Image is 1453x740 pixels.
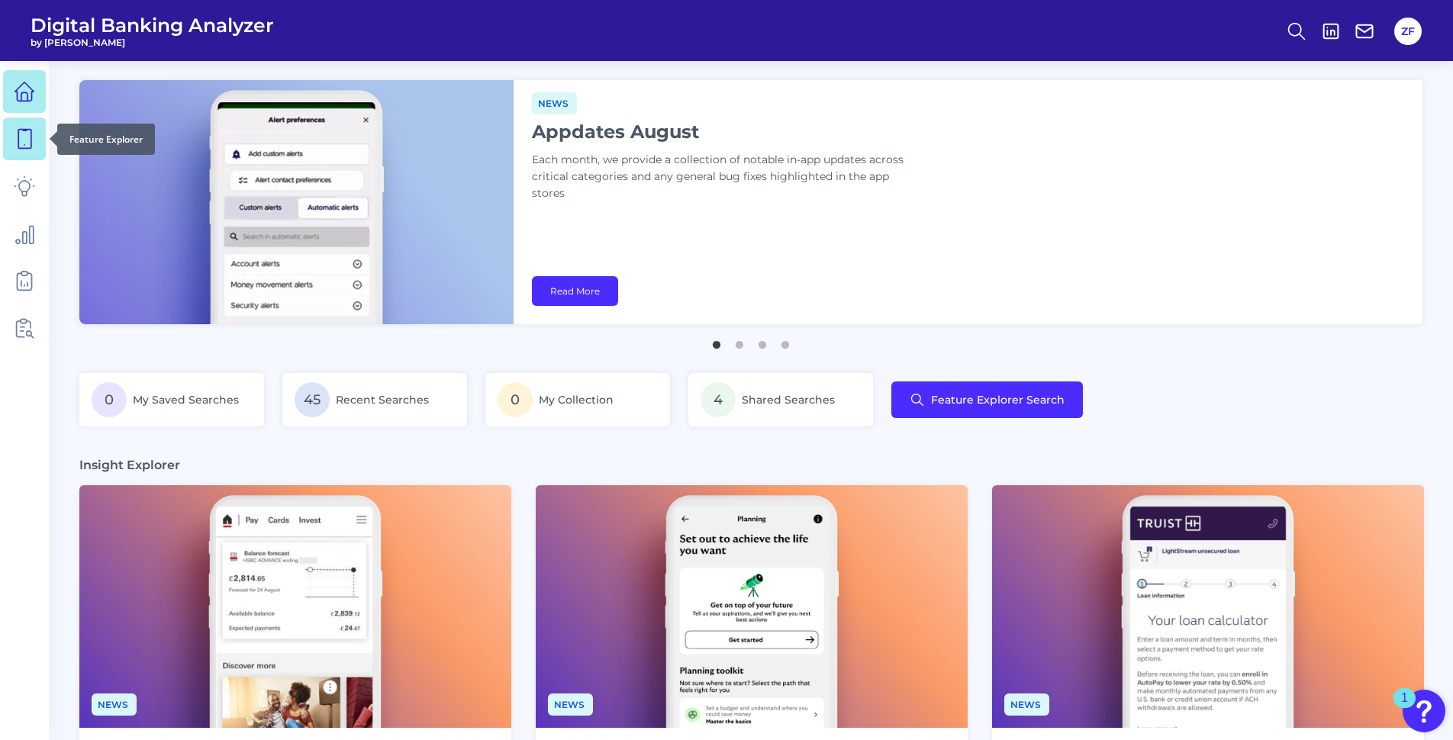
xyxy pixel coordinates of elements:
[539,393,614,407] span: My Collection
[532,276,618,306] a: Read More
[79,80,514,324] img: bannerImg
[79,373,264,426] a: 0My Saved Searches
[709,333,724,349] button: 1
[282,373,467,426] a: 45Recent Searches
[133,393,239,407] span: My Saved Searches
[31,14,274,37] span: Digital Banking Analyzer
[336,393,429,407] span: Recent Searches
[1004,693,1049,716] span: News
[532,95,577,110] a: News
[1403,690,1445,732] button: Open Resource Center, 1 new notification
[778,333,793,349] button: 4
[57,124,155,155] div: Feature Explorer
[92,697,137,711] a: News
[532,121,913,143] h1: Appdates August
[688,373,873,426] a: 4Shared Searches
[742,393,835,407] span: Shared Searches
[79,457,180,473] h3: Insight Explorer
[548,693,593,716] span: News
[548,697,593,711] a: News
[92,382,127,417] span: 0
[1004,697,1049,711] a: News
[536,485,968,728] img: News - Phone (4).png
[755,333,770,349] button: 3
[992,485,1424,728] img: News - Phone (3).png
[1401,698,1408,718] div: 1
[532,152,913,202] p: Each month, we provide a collection of notable in-app updates across critical categories and any ...
[31,37,274,48] span: by [PERSON_NAME]
[732,333,747,349] button: 2
[1394,18,1422,45] button: ZF
[891,381,1083,418] button: Feature Explorer Search
[485,373,670,426] a: 0My Collection
[931,394,1065,406] span: Feature Explorer Search
[532,92,577,114] span: News
[92,693,137,716] span: News
[79,485,511,728] img: News - Phone.png
[295,382,330,417] span: 45
[701,382,736,417] span: 4
[498,382,533,417] span: 0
